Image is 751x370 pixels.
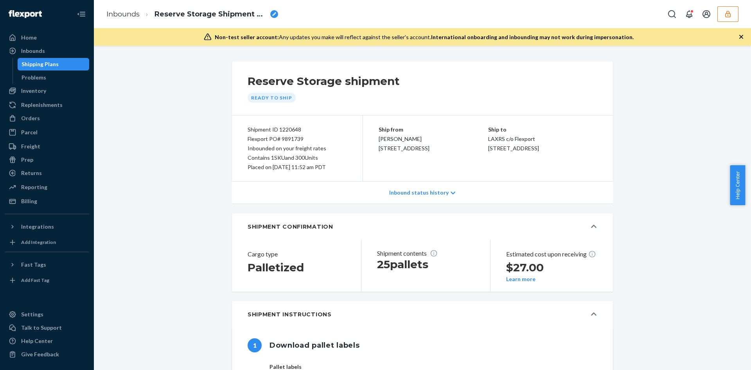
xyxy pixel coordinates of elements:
a: Help Center [5,335,89,347]
div: Shipment ID 1220648 [248,125,347,134]
h1: Download pallet labels [269,337,359,354]
span: [PERSON_NAME] [STREET_ADDRESS] [379,135,429,152]
h1: 25 pallets [377,257,468,271]
div: Returns [21,169,42,177]
ol: breadcrumbs [100,3,284,26]
p: LAXRS c/o Flexport [488,134,598,144]
div: Help Center [21,337,53,345]
header: Cargo type [248,249,339,259]
div: Inbounds [21,47,45,55]
div: Orders [21,114,40,122]
span: Reserve Storage Shipment STI28fb32f911 [155,9,267,20]
h2: Reserve Storage shipment [248,74,400,88]
div: Inventory [21,87,46,95]
div: Home [21,34,37,42]
p: Ship from [379,125,488,134]
button: Learn more [506,276,535,282]
button: Integrations [5,220,89,233]
button: SHIPMENT CONFIRMATION [232,213,613,240]
div: Give Feedback [21,350,59,358]
a: Freight [5,140,89,153]
button: Fast Tags [5,258,89,271]
div: Talk to Support [21,324,62,332]
div: Integrations [21,223,54,231]
button: Give Feedback [5,348,89,361]
a: Inbounds [5,45,89,57]
div: Problems [22,74,46,81]
a: Settings [5,308,89,321]
button: Open Search Box [664,6,680,22]
span: Non-test seller account: [215,34,279,40]
a: Billing [5,195,89,208]
button: Shipment Instructions [232,301,613,328]
div: Billing [21,197,37,205]
a: Returns [5,167,89,179]
div: Add Fast Tag [21,277,49,283]
div: Prep [21,156,33,164]
span: 1 [248,338,262,352]
h2: Palletized [248,260,339,274]
p: Estimated cost upon receiving [506,249,597,259]
div: Reporting [21,183,47,191]
span: International onboarding and inbounding may not work during impersonation. [431,34,634,40]
div: Flexport PO# 9891739 [248,134,347,144]
a: Parcel [5,126,89,139]
a: Problems [18,71,90,84]
div: Contains 1 SKU and 300 Units [248,153,347,162]
div: Shipping Plans [22,60,59,68]
p: Shipment contents [377,249,468,257]
span: [STREET_ADDRESS] [488,145,539,152]
button: Open notifications [681,6,697,22]
a: Add Fast Tag [5,274,89,287]
a: Replenishments [5,99,89,111]
button: Close Navigation [74,6,89,22]
a: Home [5,31,89,44]
a: Shipping Plans [18,58,90,70]
img: Flexport logo [9,10,42,18]
p: Inbound status history [389,189,449,197]
a: Reporting [5,181,89,193]
button: Help Center [730,165,745,205]
div: Fast Tags [21,261,46,269]
div: Add Integration [21,239,56,245]
div: Ready to ship [248,93,296,103]
a: Add Integration [5,236,89,249]
a: Inbounds [106,10,140,18]
h2: $27.00 [506,260,597,274]
a: Prep [5,153,89,166]
button: Open account menu [699,6,714,22]
div: Any updates you make will reflect against the seller's account. [215,33,634,41]
div: Settings [21,310,43,318]
h5: SHIPMENT CONFIRMATION [248,223,333,231]
a: Orders [5,112,89,125]
p: Ship to [488,125,598,134]
div: Replenishments [21,101,63,109]
div: Parcel [21,128,38,136]
iframe: Opens a widget where you can chat to one of our agents [701,347,743,366]
a: Inventory [5,85,89,97]
div: Inbounded on your freight rates [248,144,347,153]
div: Freight [21,143,40,150]
h5: Shipment Instructions [248,310,332,318]
div: Placed on [DATE] 11:52 am PDT [248,162,347,172]
button: Talk to Support [5,321,89,334]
